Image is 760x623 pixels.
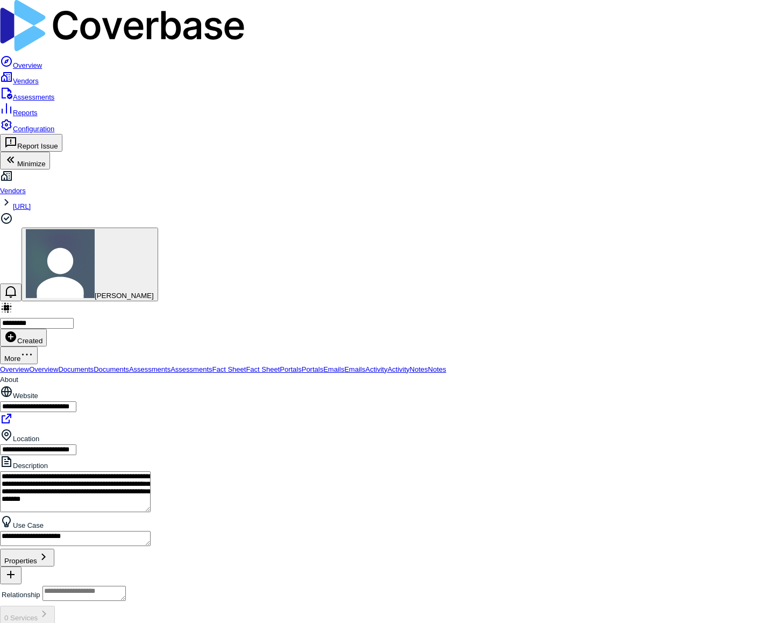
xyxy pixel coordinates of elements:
[344,365,365,373] span: Emails
[58,365,94,373] span: Documents
[428,365,446,373] span: Notes
[22,228,158,301] button: Daniel Aranibar avatar[PERSON_NAME]
[13,462,48,470] span: Description
[171,365,212,373] span: Assessments
[280,365,301,373] span: Portals
[29,365,58,373] span: Overview
[302,365,323,373] span: Portals
[26,229,95,298] img: Daniel Aranibar avatar
[13,202,31,210] a: [URL]
[129,365,171,373] span: Assessments
[246,365,280,373] span: Fact Sheet
[323,365,344,373] span: Emails
[95,292,154,300] span: [PERSON_NAME]
[13,392,38,400] span: Website
[94,365,129,373] span: Documents
[410,365,428,373] span: Notes
[2,590,40,600] div: Relationship
[13,521,44,529] span: Use Case
[212,365,246,373] span: Fact Sheet
[387,365,409,373] span: Activity
[13,435,39,443] span: Location
[365,365,387,373] span: Activity
[4,614,38,622] span: 0 Services
[4,337,42,345] span: Created
[4,557,37,565] span: Properties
